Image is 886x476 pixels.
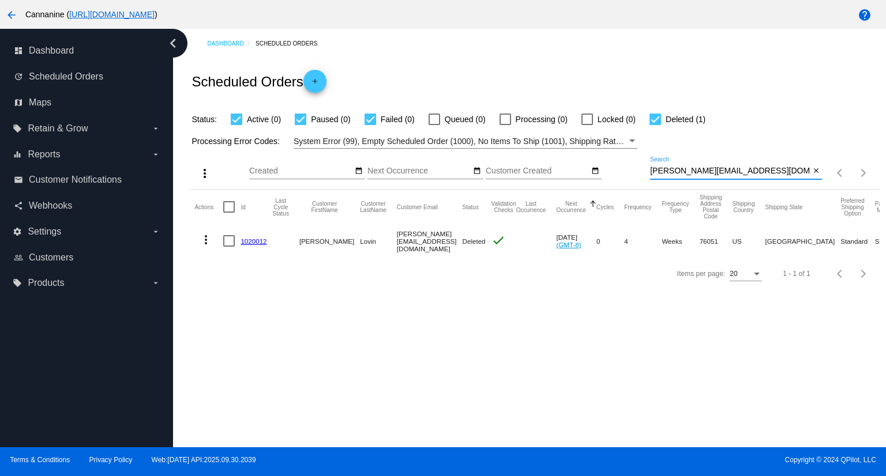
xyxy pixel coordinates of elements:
[491,233,505,247] mat-icon: check
[598,112,636,126] span: Locked (0)
[463,237,486,245] span: Deleted
[829,262,852,285] button: Previous page
[308,77,322,91] mat-icon: add
[151,227,160,236] i: arrow_drop_down
[486,167,590,176] input: Customer Created
[852,161,875,184] button: Next page
[29,46,74,56] span: Dashboard
[151,124,160,133] i: arrow_drop_down
[294,134,637,149] mat-select: Filter by Processing Error Codes
[596,203,614,210] button: Change sorting for Cycles
[360,201,386,213] button: Change sorting for CustomerLastName
[662,224,699,258] mat-cell: Weeks
[14,197,160,215] a: share Webhooks
[28,149,60,160] span: Reports
[13,278,22,288] i: local_offer
[700,194,722,220] button: Change sorting for ShippingPostcode
[367,167,471,176] input: Next Occurrence
[241,203,245,210] button: Change sorting for Id
[151,150,160,159] i: arrow_drop_down
[247,112,281,126] span: Active (0)
[5,8,18,22] mat-icon: arrow_back
[733,201,755,213] button: Change sorting for ShippingCountry
[14,253,23,262] i: people_outline
[14,46,23,55] i: dashboard
[516,112,568,126] span: Processing (0)
[192,137,280,146] span: Processing Error Codes:
[152,456,256,464] a: Web:[DATE] API:2025.09.30.2039
[840,224,875,258] mat-cell: Standard
[812,167,820,176] mat-icon: close
[10,456,70,464] a: Terms & Conditions
[765,203,802,210] button: Change sorting for ShippingState
[29,201,72,211] span: Webhooks
[624,224,662,258] mat-cell: 4
[591,167,599,176] mat-icon: date_range
[783,270,810,278] div: 1 - 1 of 1
[28,226,61,237] span: Settings
[198,167,212,180] mat-icon: more_vert
[829,161,852,184] button: Previous page
[662,201,689,213] button: Change sorting for FrequencyType
[397,224,463,258] mat-cell: [PERSON_NAME][EMAIL_ADDRESS][DOMAIN_NAME]
[14,98,23,107] i: map
[624,203,651,210] button: Change sorting for Frequency
[14,248,160,267] a: people_outline Customers
[700,224,733,258] mat-cell: 76051
[397,203,438,210] button: Change sorting for CustomerEmail
[381,112,415,126] span: Failed (0)
[192,70,326,93] h2: Scheduled Orders
[463,203,479,210] button: Change sorting for Status
[28,278,64,288] span: Products
[13,227,22,236] i: settings
[273,198,289,217] button: Change sorting for LastProcessingCycleId
[25,10,157,19] span: Cannanine ( )
[14,171,160,189] a: email Customer Notifications
[556,241,581,248] a: (GMT-8)
[360,224,397,258] mat-cell: Lovin
[473,167,481,176] mat-icon: date_range
[765,224,840,258] mat-cell: [GEOGRAPHIC_DATA]
[852,262,875,285] button: Next page
[13,150,22,159] i: equalizer
[14,93,160,112] a: map Maps
[13,124,22,133] i: local_offer
[241,237,266,245] a: 1020012
[256,35,328,52] a: Scheduled Orders
[666,112,705,126] span: Deleted (1)
[491,190,516,224] mat-header-cell: Validation Checks
[89,456,133,464] a: Privacy Policy
[596,224,624,258] mat-cell: 0
[677,270,725,278] div: Items per page:
[164,34,182,52] i: chevron_left
[858,8,872,22] mat-icon: help
[192,115,217,124] span: Status:
[730,270,737,278] span: 20
[249,167,353,176] input: Created
[650,167,810,176] input: Search
[29,252,73,263] span: Customers
[199,233,213,247] mat-icon: more_vert
[28,123,88,134] span: Retain & Grow
[299,201,350,213] button: Change sorting for CustomerFirstName
[556,224,596,258] mat-cell: [DATE]
[14,72,23,81] i: update
[516,201,546,213] button: Change sorting for LastOccurrenceUtc
[733,224,765,258] mat-cell: US
[207,35,256,52] a: Dashboard
[194,190,223,224] mat-header-cell: Actions
[730,270,762,278] mat-select: Items per page:
[14,41,160,60] a: dashboard Dashboard
[29,71,103,82] span: Scheduled Orders
[29,97,51,108] span: Maps
[453,456,876,464] span: Copyright © 2024 QPilot, LLC
[14,67,160,86] a: update Scheduled Orders
[14,201,23,210] i: share
[445,112,486,126] span: Queued (0)
[311,112,350,126] span: Paused (0)
[810,165,822,177] button: Clear
[299,224,360,258] mat-cell: [PERSON_NAME]
[840,198,865,217] button: Change sorting for PreferredShippingOption
[556,201,586,213] button: Change sorting for NextOccurrenceUtc
[69,10,155,19] a: [URL][DOMAIN_NAME]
